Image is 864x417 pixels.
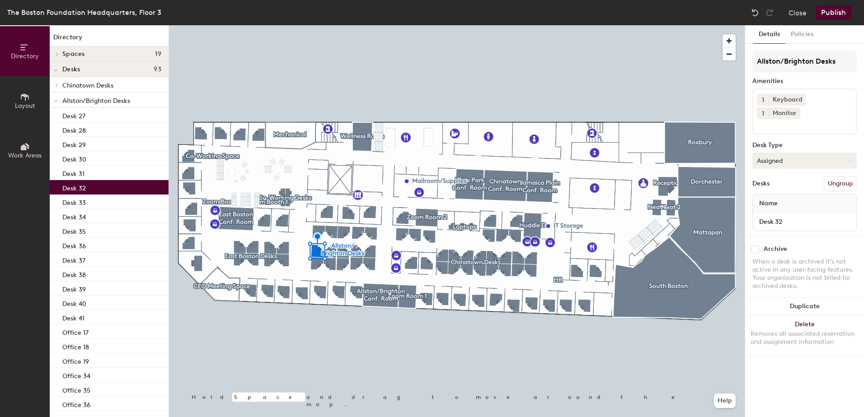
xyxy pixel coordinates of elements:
[62,82,113,89] span: Chinatown Desks
[62,254,85,264] p: Desk 37
[752,258,857,290] div: When a desk is archived it's not active in any user-facing features. Your organization is not bil...
[62,240,86,250] p: Desk 36
[62,97,130,105] span: Allston/Brighton Desks
[757,107,769,119] button: 1
[752,153,857,169] button: Assigned
[757,94,769,106] button: 1
[62,398,90,409] p: Office 36
[753,25,785,44] button: Details
[15,102,35,110] span: Layout
[824,176,857,191] button: Ungroup
[62,269,86,279] p: Desk 38
[755,215,855,228] input: Unnamed desk
[62,196,86,207] p: Desk 33
[62,66,80,73] span: Desks
[7,7,161,18] div: The Boston Foundation Headquarters, Floor 3
[62,384,90,394] p: Office 35
[62,297,86,308] p: Desk 40
[62,110,85,120] p: Desk 27
[816,5,851,20] button: Publish
[745,315,864,355] button: DeleteRemoves all associated reservation and assignment information
[62,139,86,149] p: Desk 29
[785,25,819,44] button: Policies
[62,182,86,192] p: Desk 32
[745,297,864,315] button: Duplicate
[62,355,89,366] p: Office 19
[764,246,787,253] div: Archive
[762,95,764,105] span: 1
[751,8,760,17] img: Undo
[714,394,736,408] button: Help
[50,32,169,46] h1: Directory
[8,152,42,159] span: Work Areas
[765,8,774,17] img: Redo
[755,195,782,212] span: Name
[62,211,86,221] p: Desk 34
[751,330,859,346] div: Removes all associated reservation and assignment information
[62,225,86,236] p: Desk 35
[11,52,39,60] span: Directory
[62,167,85,178] p: Desk 31
[62,153,86,163] p: Desk 30
[752,142,857,149] div: Desk Type
[62,341,89,351] p: Office 18
[789,5,807,20] button: Close
[752,78,857,85] div: Amenities
[762,109,764,118] span: 1
[769,94,806,106] div: Keyboard
[62,326,89,337] p: Office 17
[62,370,90,380] p: Office 34
[752,180,770,187] div: Desks
[62,283,86,293] p: Desk 39
[62,51,85,58] span: Spaces
[62,312,85,322] p: Desk 41
[769,107,800,119] div: Monitor
[155,51,161,58] span: 19
[62,124,86,134] p: Desk 28
[154,66,161,73] span: 93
